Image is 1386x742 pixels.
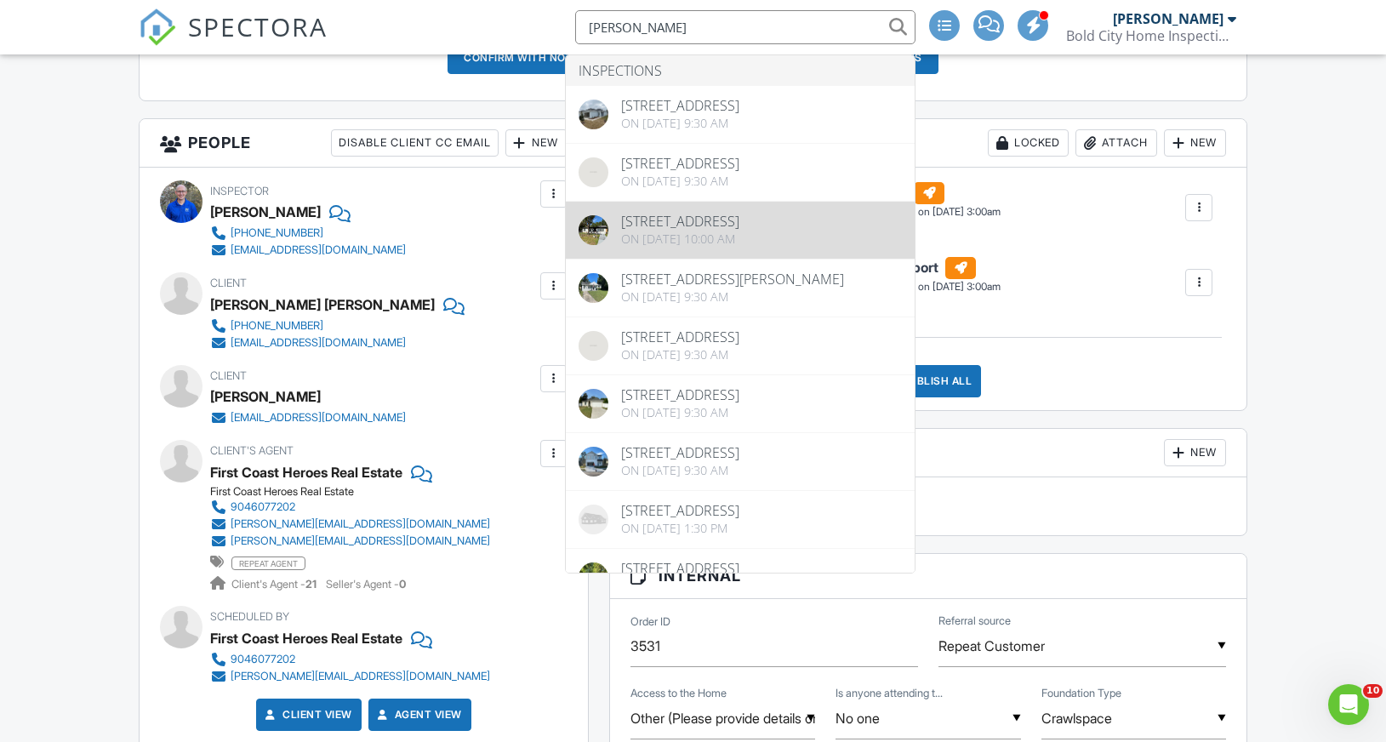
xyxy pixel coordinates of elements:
[1164,129,1226,157] div: New
[188,9,328,44] span: SPECTORA
[210,516,490,533] a: [PERSON_NAME][EMAIL_ADDRESS][DOMAIN_NAME]
[621,406,739,420] div: On [DATE] 9:30 am
[448,42,704,74] button: Confirm with notifications disabled
[231,336,406,350] div: [EMAIL_ADDRESS][DOMAIN_NAME]
[399,578,406,591] strong: 0
[505,129,568,157] div: New
[621,562,739,575] div: [STREET_ADDRESS]
[621,522,739,535] div: On [DATE] 1:30 pm
[210,277,247,289] span: Client
[326,578,406,591] span: Seller's Agent -
[621,504,739,517] div: [STREET_ADDRESS]
[621,174,739,188] div: On [DATE] 9:30 am
[210,444,294,457] span: Client's Agent
[621,348,739,362] div: On [DATE] 9:30 am
[1328,684,1369,725] iframe: Intercom live chat
[262,706,352,723] a: Client View
[610,554,1246,598] h3: Internal
[575,10,915,44] input: Search everything...
[210,409,406,426] a: [EMAIL_ADDRESS][DOMAIN_NAME]
[210,369,247,382] span: Client
[210,292,435,317] div: [PERSON_NAME] [PERSON_NAME]
[210,334,451,351] a: [EMAIL_ADDRESS][DOMAIN_NAME]
[374,706,462,723] a: Agent View
[231,670,490,683] div: [PERSON_NAME][EMAIL_ADDRESS][DOMAIN_NAME]
[1164,439,1226,466] div: New
[231,243,406,257] div: [EMAIL_ADDRESS][DOMAIN_NAME]
[139,23,328,59] a: SPECTORA
[610,429,1246,477] h3: Additional Documents
[1363,684,1383,698] span: 10
[579,389,608,419] img: cover.jpg
[630,686,727,701] label: Access to the Home
[621,464,739,477] div: On [DATE] 9:30 am
[579,157,608,187] img: streetview
[210,185,269,197] span: Inspector
[231,653,295,666] div: 9046077202
[579,331,608,361] img: streetview
[1113,10,1223,27] div: [PERSON_NAME]
[621,157,739,170] div: [STREET_ADDRESS]
[579,562,608,592] img: cover.jpg
[231,411,406,425] div: [EMAIL_ADDRESS][DOMAIN_NAME]
[231,534,490,548] div: [PERSON_NAME][EMAIL_ADDRESS][DOMAIN_NAME]
[210,668,490,685] a: [PERSON_NAME][EMAIL_ADDRESS][DOMAIN_NAME]
[210,384,321,409] div: [PERSON_NAME]
[621,99,739,112] div: [STREET_ADDRESS]
[621,272,844,286] div: [STREET_ADDRESS][PERSON_NAME]
[579,215,608,245] img: 8960341%2Fcover_photos%2F3La3YqHiXhBMVMKyF1UG%2Foriginal.8960341-1751207285870
[305,578,317,591] strong: 21
[210,499,490,516] a: 9046077202
[579,273,608,303] img: 8853995%2Fcover_photos%2FQTy7YL2eAKBdbcwMr3Bj%2Foriginal.jpg
[621,214,739,228] div: [STREET_ADDRESS]
[621,290,844,304] div: On [DATE] 9:30 am
[579,505,608,534] img: house-placeholder-square-ca63347ab8c70e15b013bc22427d3df0f7f082c62ce06d78aee8ec4e70df452f.jpg
[579,447,608,477] img: data
[988,129,1069,157] div: Locked
[231,226,323,240] div: [PHONE_NUMBER]
[621,446,739,459] div: [STREET_ADDRESS]
[579,100,608,129] img: cover.jpg
[610,119,1246,168] h3: Reports
[876,365,982,397] div: Publish All
[210,533,490,550] a: [PERSON_NAME][EMAIL_ADDRESS][DOMAIN_NAME]
[621,232,739,246] div: On [DATE] 10:00 am
[566,55,915,86] li: Inspections
[210,651,490,668] a: 9046077202
[630,614,670,630] label: Order ID
[231,500,295,514] div: 9046077202
[938,614,1011,629] label: Referral source
[1041,686,1121,701] label: Foundation Type
[140,119,588,168] h3: People
[210,459,402,485] a: First Coast Heroes Real Estate
[1075,129,1157,157] div: Attach
[1066,27,1236,44] div: Bold City Home Inspections
[836,686,943,701] label: Is anyone attending the inspection?
[630,490,1226,509] p: There are no attachments to this inspection.
[210,225,406,242] a: [PHONE_NUMBER]
[331,129,499,157] div: Disable Client CC Email
[621,330,739,344] div: [STREET_ADDRESS]
[231,517,490,531] div: [PERSON_NAME][EMAIL_ADDRESS][DOMAIN_NAME]
[210,485,504,499] div: First Coast Heroes Real Estate
[210,199,321,225] div: [PERSON_NAME]
[231,578,319,591] span: Client's Agent -
[210,625,402,651] div: First Coast Heroes Real Estate
[210,610,289,623] span: Scheduled By
[210,242,406,259] a: [EMAIL_ADDRESS][DOMAIN_NAME]
[621,117,739,130] div: On [DATE] 9:30 am
[621,388,739,402] div: [STREET_ADDRESS]
[139,9,176,46] img: The Best Home Inspection Software - Spectora
[231,556,305,570] span: repeat agent
[210,317,451,334] a: [PHONE_NUMBER]
[231,319,323,333] div: [PHONE_NUMBER]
